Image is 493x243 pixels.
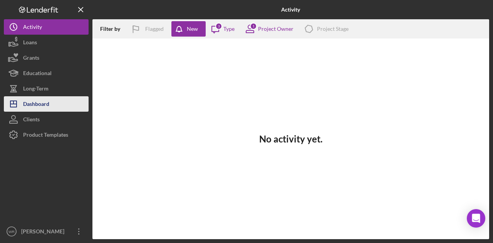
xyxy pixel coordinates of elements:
div: 1 [250,23,257,30]
div: Flagged [145,21,164,37]
div: Educational [23,65,52,83]
button: Clients [4,112,89,127]
text: WR [8,230,15,234]
button: Long-Term [4,81,89,96]
button: Grants [4,50,89,65]
div: Product Templates [23,127,68,144]
div: Loans [23,35,37,52]
div: Clients [23,112,40,129]
div: Type [223,26,235,32]
div: Activity [23,19,42,37]
button: Product Templates [4,127,89,142]
button: Flagged [126,21,171,37]
button: Activity [4,19,89,35]
button: New [171,21,206,37]
button: Loans [4,35,89,50]
div: Grants [23,50,39,67]
button: Educational [4,65,89,81]
div: Long-Term [23,81,49,98]
div: Project Owner [258,26,293,32]
div: Project Stage [317,26,349,32]
button: Dashboard [4,96,89,112]
div: [PERSON_NAME] [19,224,69,241]
b: Activity [281,7,300,13]
button: WR[PERSON_NAME] [4,224,89,239]
div: 3 [215,23,222,30]
div: Filter by [100,26,126,32]
div: Dashboard [23,96,49,114]
h3: No activity yet. [259,134,322,144]
div: New [187,21,198,37]
div: Open Intercom Messenger [467,209,485,228]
